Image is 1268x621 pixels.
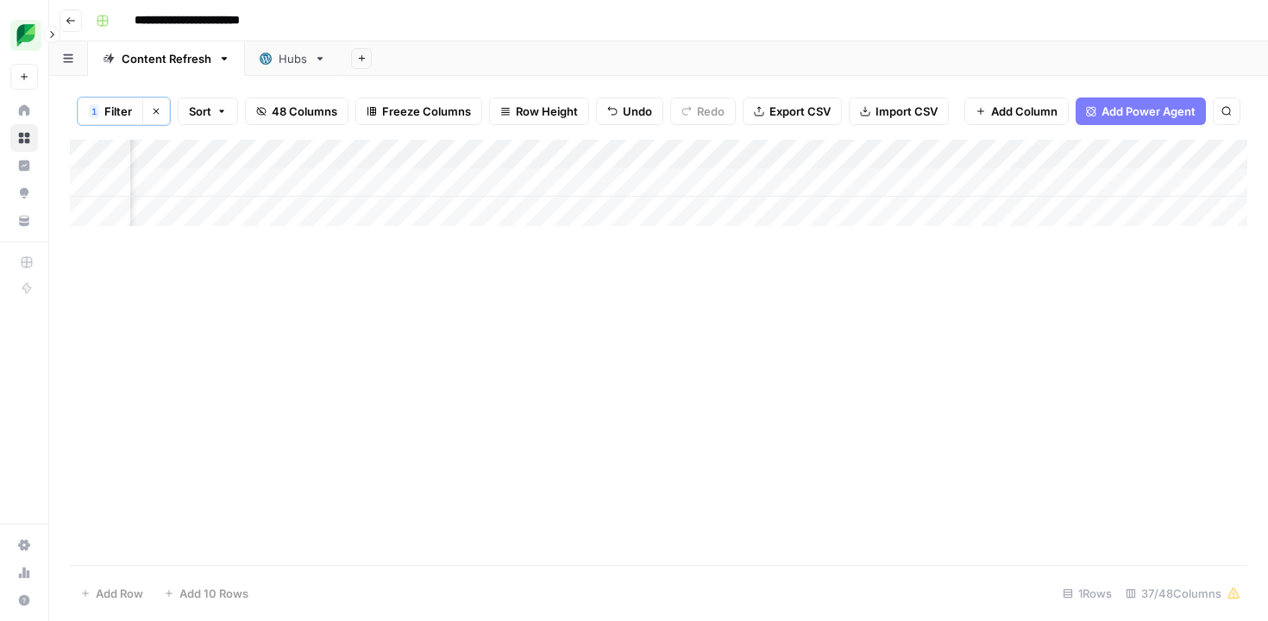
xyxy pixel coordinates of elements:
span: Add Power Agent [1102,103,1196,120]
button: Freeze Columns [355,97,482,125]
div: 1 Rows [1056,580,1119,607]
span: 1 [91,104,97,118]
button: Add 10 Rows [154,580,259,607]
a: Content Refresh [88,41,245,76]
span: Add 10 Rows [179,585,248,602]
button: Add Column [964,97,1069,125]
button: Add Power Agent [1076,97,1206,125]
a: Usage [10,559,38,586]
img: SproutSocial Logo [10,20,41,51]
span: Add Column [991,103,1058,120]
div: 1 [89,104,99,118]
a: Home [10,97,38,124]
a: Opportunities [10,179,38,207]
button: Workspace: SproutSocial [10,14,38,57]
button: Export CSV [743,97,842,125]
div: Hubs [279,50,307,67]
span: Filter [104,103,132,120]
button: 1Filter [78,97,142,125]
button: Row Height [489,97,589,125]
button: Redo [670,97,736,125]
span: Import CSV [876,103,938,120]
a: Insights [10,152,38,179]
span: Freeze Columns [382,103,471,120]
span: Export CSV [769,103,831,120]
button: Help + Support [10,586,38,614]
button: Add Row [70,580,154,607]
button: Sort [178,97,238,125]
span: Row Height [516,103,578,120]
div: 37/48 Columns [1119,580,1247,607]
span: Add Row [96,585,143,602]
button: Undo [596,97,663,125]
a: Settings [10,531,38,559]
span: Undo [623,103,652,120]
span: Redo [697,103,725,120]
a: Your Data [10,207,38,235]
button: 48 Columns [245,97,348,125]
a: Hubs [245,41,341,76]
span: 48 Columns [272,103,337,120]
span: Sort [189,103,211,120]
div: Content Refresh [122,50,211,67]
button: Import CSV [849,97,949,125]
a: Browse [10,124,38,152]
